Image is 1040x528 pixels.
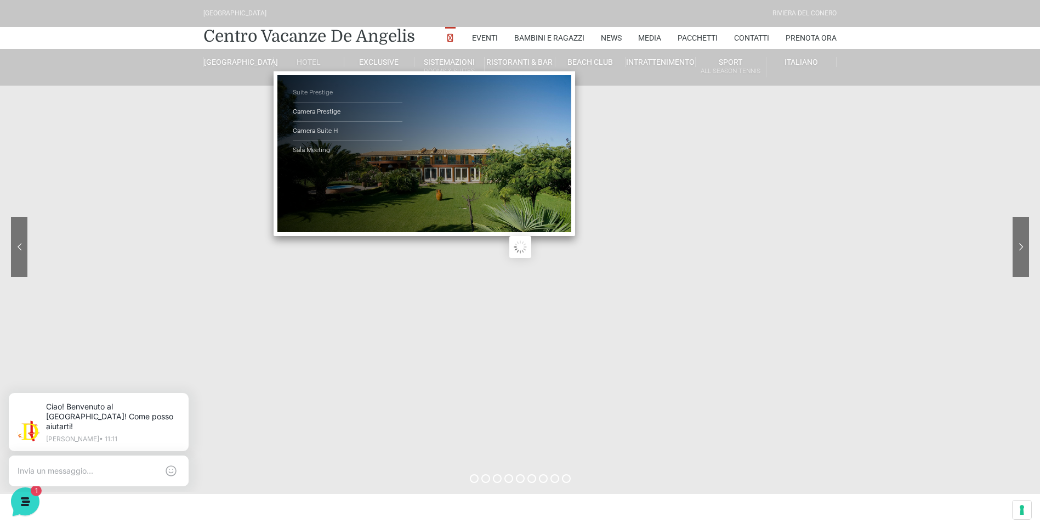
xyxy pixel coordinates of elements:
[46,119,184,130] p: Ciao! Benvenuto al [GEOGRAPHIC_DATA]! Come posso aiutarti!
[33,368,52,378] p: Home
[555,57,626,67] a: Beach Club
[18,88,93,97] span: Le tue conversazioni
[143,352,211,378] button: Aiuto
[274,57,344,67] a: Hotel
[472,27,498,49] a: Eventi
[638,27,661,49] a: Media
[293,122,402,141] a: Camera Suite H
[53,56,186,63] p: [PERSON_NAME] • 11:11
[191,119,202,130] span: 1
[678,27,718,49] a: Pacchetti
[9,9,184,44] h2: Ciao da De Angelis Resort 👋
[293,83,402,103] a: Suite Prestige
[191,105,202,115] p: ora
[514,27,584,49] a: Bambini e Ragazzi
[414,66,484,76] small: Rooms & Suites
[203,25,415,47] a: Centro Vacanze De Angelis
[95,368,124,378] p: Messaggi
[98,88,202,97] a: [DEMOGRAPHIC_DATA] tutto
[117,182,202,191] a: Apri Centro Assistenza
[601,27,622,49] a: News
[785,58,818,66] span: Italiano
[696,66,765,76] small: All Season Tennis
[344,57,414,67] a: Exclusive
[414,57,485,77] a: SistemazioniRooms & Suites
[766,57,837,67] a: Italiano
[485,57,555,67] a: Ristoranti & Bar
[9,485,42,518] iframe: Customerly Messenger Launcher
[9,48,184,70] p: La nostra missione è rendere la tua esperienza straordinaria!
[203,8,266,19] div: [GEOGRAPHIC_DATA]
[25,206,179,217] input: Cerca un articolo...
[696,57,766,77] a: SportAll Season Tennis
[1013,501,1031,519] button: Le tue preferenze relative al consenso per le tecnologie di tracciamento
[772,8,837,19] div: Riviera Del Conero
[53,22,186,52] p: Ciao! Benvenuto al [GEOGRAPHIC_DATA]! Come posso aiutarti!
[18,182,86,191] span: Trova una risposta
[626,57,696,67] a: Intrattenimento
[110,351,117,359] span: 1
[13,101,206,134] a: [PERSON_NAME]Ciao! Benvenuto al [GEOGRAPHIC_DATA]! Come posso aiutarti!ora1
[786,27,837,49] a: Prenota Ora
[24,41,46,63] img: light
[293,103,402,122] a: Camera Prestige
[293,141,402,160] a: Sala Meeting
[734,27,769,49] a: Contatti
[203,57,274,67] a: [GEOGRAPHIC_DATA]
[46,105,184,116] span: [PERSON_NAME]
[18,138,202,160] button: Inizia una conversazione
[9,352,76,378] button: Home
[71,145,162,154] span: Inizia una conversazione
[76,352,144,378] button: 1Messaggi
[18,106,39,128] img: light
[169,368,185,378] p: Aiuto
